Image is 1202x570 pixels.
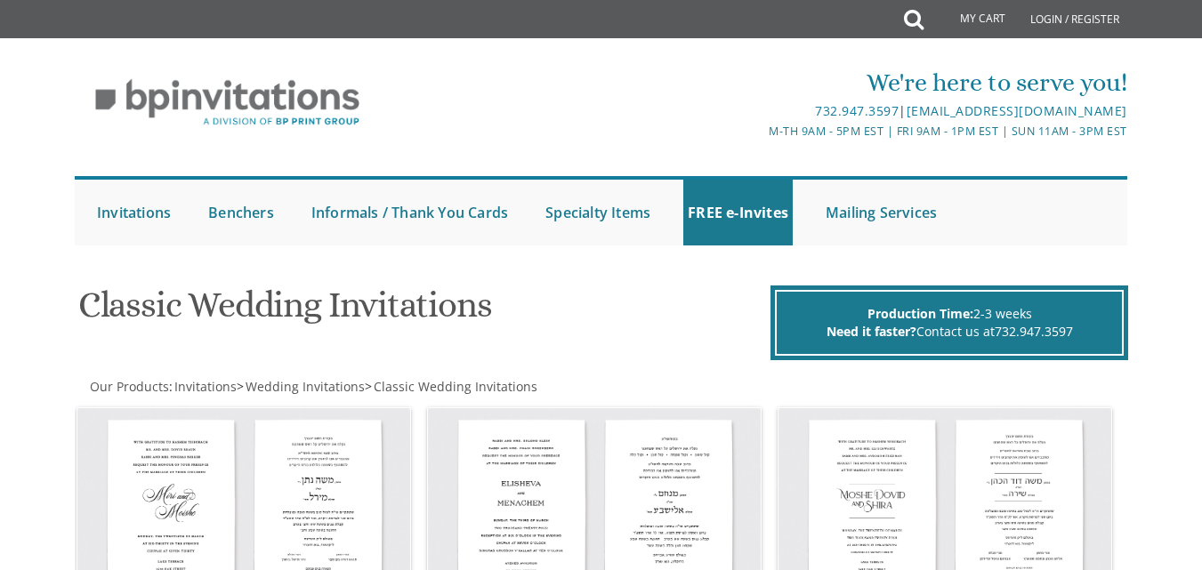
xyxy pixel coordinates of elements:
[541,180,655,245] a: Specialty Items
[907,102,1127,119] a: [EMAIL_ADDRESS][DOMAIN_NAME]
[246,378,365,395] span: Wedding Invitations
[867,305,973,322] span: Production Time:
[88,378,169,395] a: Our Products
[372,378,537,395] a: Classic Wedding Invitations
[821,180,941,245] a: Mailing Services
[75,66,380,140] img: BP Invitation Loft
[365,378,537,395] span: >
[995,323,1073,340] a: 732.947.3597
[426,122,1127,140] div: M-Th 9am - 5pm EST | Fri 9am - 1pm EST | Sun 11am - 3pm EST
[374,378,537,395] span: Classic Wedding Invitations
[775,290,1124,356] div: 2-3 weeks Contact us at
[307,180,512,245] a: Informals / Thank You Cards
[93,180,175,245] a: Invitations
[815,102,899,119] a: 732.947.3597
[237,378,365,395] span: >
[204,180,278,245] a: Benchers
[173,378,237,395] a: Invitations
[827,323,916,340] span: Need it faster?
[244,378,365,395] a: Wedding Invitations
[426,100,1127,122] div: |
[174,378,237,395] span: Invitations
[78,285,767,338] h1: Classic Wedding Invitations
[75,378,601,396] div: :
[683,180,793,245] a: FREE e-Invites
[426,65,1127,100] div: We're here to serve you!
[922,2,1018,37] a: My Cart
